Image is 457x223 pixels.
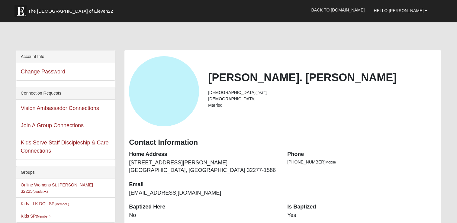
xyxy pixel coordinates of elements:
[208,71,436,84] h2: [PERSON_NAME]. [PERSON_NAME]
[129,203,278,211] dt: Baptized Here
[16,87,115,100] div: Connection Requests
[374,8,423,13] span: Hello [PERSON_NAME]
[21,69,65,75] a: Change Password
[36,215,50,218] small: (Member )
[287,159,436,165] li: [PHONE_NUMBER]
[54,202,69,206] small: (Member )
[129,212,278,219] dd: No
[208,89,436,96] li: [DEMOGRAPHIC_DATA]
[16,50,115,63] div: Account Info
[208,102,436,108] li: Married
[16,166,115,179] div: Groups
[287,212,436,219] dd: Yes
[21,214,50,218] a: Kids SP(Member )
[129,150,278,158] dt: Home Address
[129,56,199,126] a: View Fullsize Photo
[11,2,132,17] a: The [DEMOGRAPHIC_DATA] of Eleven22
[369,3,432,18] a: Hello [PERSON_NAME]
[21,122,84,128] a: Join A Group Connections
[287,203,436,211] dt: Is Baptized
[28,8,113,14] span: The [DEMOGRAPHIC_DATA] of Eleven22
[287,150,436,158] dt: Phone
[129,159,278,174] dd: [STREET_ADDRESS][PERSON_NAME] [GEOGRAPHIC_DATA], [GEOGRAPHIC_DATA] 32277-1586
[307,2,369,18] a: Back to [DOMAIN_NAME]
[33,190,48,193] small: (Leader )
[129,189,278,197] dd: [EMAIL_ADDRESS][DOMAIN_NAME]
[129,181,278,189] dt: Email
[21,201,69,206] a: Kids - LK DGL SP(Member )
[129,138,436,147] h3: Contact Information
[208,96,436,102] li: [DEMOGRAPHIC_DATA]
[256,91,268,95] small: ([DATE])
[21,105,99,111] a: Vision Ambassador Connections
[14,5,27,17] img: Eleven22 logo
[21,183,93,194] a: Online Womens St. [PERSON_NAME] 32225(Leader)
[325,160,336,164] span: Mobile
[21,140,109,154] a: Kids Serve Staff Discipleship & Care Connections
